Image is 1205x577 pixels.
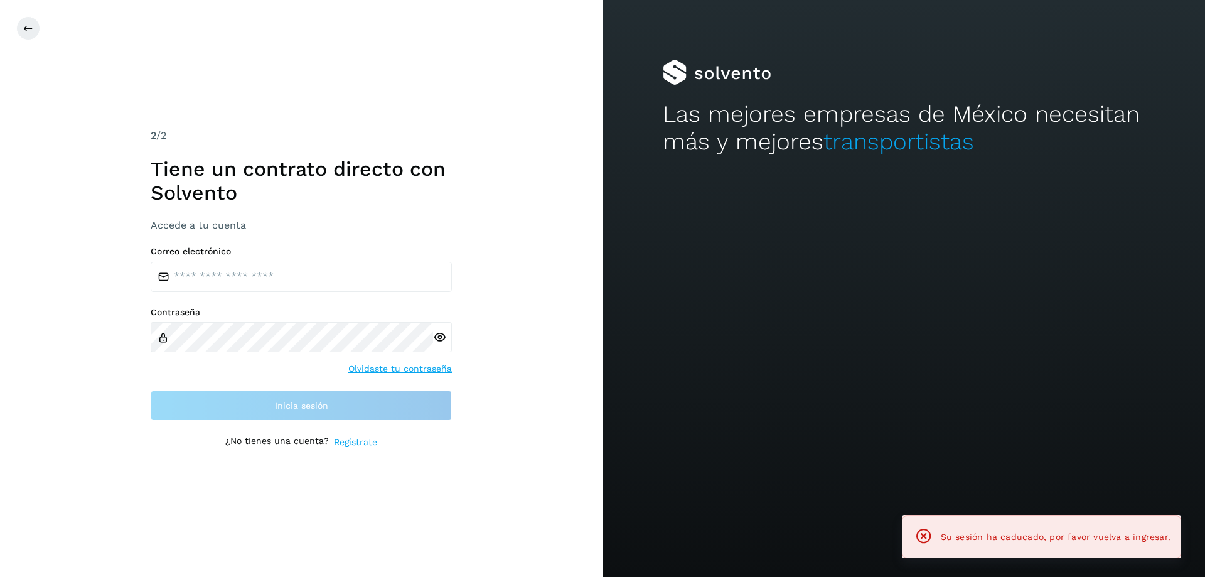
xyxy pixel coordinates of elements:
[151,307,452,318] label: Contraseña
[151,128,452,143] div: /2
[663,100,1145,156] h2: Las mejores empresas de México necesitan más y mejores
[225,436,329,449] p: ¿No tienes una cuenta?
[823,128,974,155] span: transportistas
[151,129,156,141] span: 2
[275,401,328,410] span: Inicia sesión
[151,246,452,257] label: Correo electrónico
[151,391,452,421] button: Inicia sesión
[334,436,377,449] a: Regístrate
[941,532,1170,542] span: Su sesión ha caducado, por favor vuelva a ingresar.
[348,362,452,375] a: Olvidaste tu contraseña
[151,219,452,231] h3: Accede a tu cuenta
[151,157,452,205] h1: Tiene un contrato directo con Solvento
